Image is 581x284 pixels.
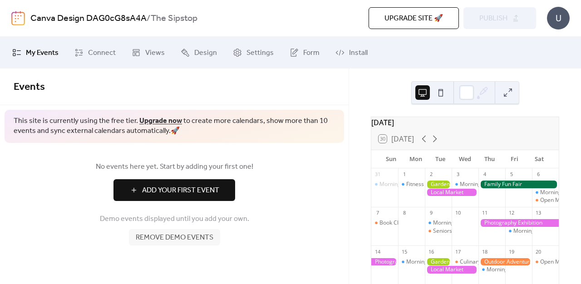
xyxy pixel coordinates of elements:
div: Family Fun Fair [478,181,559,188]
div: 2 [428,171,434,178]
span: Install [349,48,368,59]
div: Fitness Bootcamp [398,181,425,188]
div: Morning Yoga Bliss [433,219,482,227]
div: 20 [535,248,542,255]
div: Tue [428,150,453,168]
span: Upgrade site 🚀 [384,13,443,24]
a: Design [174,40,224,65]
div: U [547,7,570,29]
b: The Sipstop [151,10,197,27]
span: No events here yet. Start by adding your first one! [14,162,335,172]
div: Local Market [425,189,478,196]
span: Settings [246,48,274,59]
div: Open Mic Night [540,196,579,204]
div: 5 [508,171,515,178]
div: Seniors' Social Tea [433,227,481,235]
span: Events [14,77,45,97]
button: Add Your First Event [113,179,235,201]
a: Canva Design DAG0cG8sA4A [30,10,147,27]
div: Photography Exhibition [478,219,559,227]
div: 7 [374,210,381,216]
div: Morning Yoga Bliss [532,189,559,196]
div: Seniors' Social Tea [425,227,452,235]
span: Views [145,48,165,59]
div: [DATE] [371,117,559,128]
span: Demo events displayed until you add your own. [100,214,249,225]
div: Sun [379,150,403,168]
div: 14 [374,248,381,255]
div: Morning Yoga Bliss [406,258,455,266]
div: 15 [401,248,408,255]
div: Thu [478,150,502,168]
span: Add Your First Event [142,185,219,196]
a: Connect [68,40,123,65]
span: Form [303,48,320,59]
div: Outdoor Adventure Day [478,258,532,266]
div: Gardening Workshop [425,181,452,188]
a: Settings [226,40,281,65]
div: Fri [502,150,527,168]
div: 18 [481,248,488,255]
div: Book Club Gathering [371,219,398,227]
a: Views [125,40,172,65]
a: Form [283,40,326,65]
span: Design [194,48,217,59]
div: Morning Yoga Bliss [379,181,428,188]
div: 3 [454,171,461,178]
img: logo [11,11,25,25]
div: Culinary Cooking Class [452,258,478,266]
div: Mon [403,150,428,168]
div: 12 [508,210,515,216]
div: Book Club Gathering [379,219,432,227]
div: Morning Yoga Bliss [460,181,508,188]
span: This site is currently using the free tier. to create more calendars, show more than 10 events an... [14,116,335,137]
span: Connect [88,48,116,59]
div: 11 [481,210,488,216]
div: Morning Yoga Bliss [505,227,532,235]
div: 9 [428,210,434,216]
div: Morning Yoga Bliss [487,266,535,274]
b: / [147,10,151,27]
div: Local Market [425,266,478,274]
div: Open Mic Night [532,258,559,266]
div: 19 [508,248,515,255]
div: Fitness Bootcamp [406,181,451,188]
div: Sat [527,150,551,168]
div: 31 [374,171,381,178]
div: Morning Yoga Bliss [513,227,562,235]
div: Photography Exhibition [371,258,398,266]
a: Add Your First Event [14,179,335,201]
span: Remove demo events [136,232,213,243]
div: 16 [428,248,434,255]
div: Open Mic Night [540,258,579,266]
div: Wed [453,150,477,168]
div: Open Mic Night [532,196,559,204]
div: Morning Yoga Bliss [371,181,398,188]
div: Morning Yoga Bliss [452,181,478,188]
div: 10 [454,210,461,216]
div: 8 [401,210,408,216]
div: Morning Yoga Bliss [425,219,452,227]
div: 13 [535,210,542,216]
a: My Events [5,40,65,65]
div: Gardening Workshop [425,258,452,266]
span: My Events [26,48,59,59]
div: Culinary Cooking Class [460,258,517,266]
a: Upgrade now [139,114,182,128]
div: 6 [535,171,542,178]
div: 17 [454,248,461,255]
a: Install [329,40,374,65]
div: Morning Yoga Bliss [478,266,505,274]
div: 4 [481,171,488,178]
div: Morning Yoga Bliss [398,258,425,266]
div: 1 [401,171,408,178]
button: Remove demo events [129,229,220,245]
button: Upgrade site 🚀 [369,7,459,29]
